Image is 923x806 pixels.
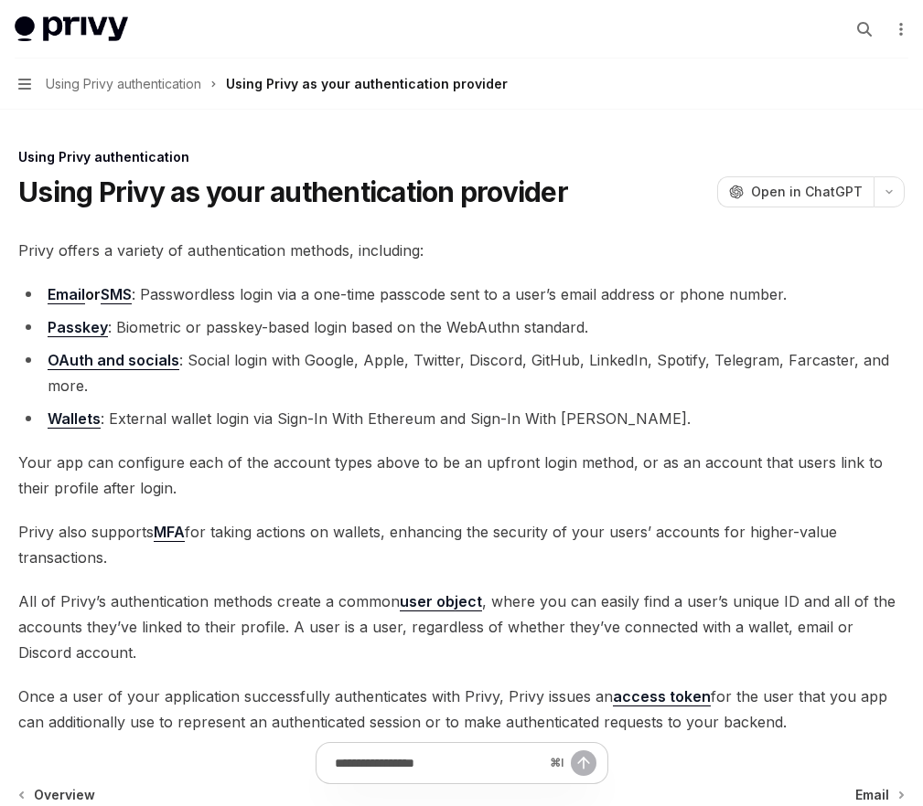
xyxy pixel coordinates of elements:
[48,318,108,337] a: Passkey
[751,183,863,201] span: Open in ChatGPT
[571,750,596,776] button: Send message
[18,148,905,166] div: Using Privy authentication
[18,238,905,263] span: Privy offers a variety of authentication methods, including:
[48,285,85,304] a: Email
[226,73,508,95] div: Using Privy as your authentication provider
[613,687,711,706] a: access token
[850,15,879,44] button: Open search
[48,409,101,429] a: Wallets
[101,285,132,304] a: SMS
[335,743,542,783] input: Ask a question...
[18,406,905,431] li: : External wallet login via Sign-In With Ethereum and Sign-In With [PERSON_NAME].
[18,347,905,398] li: : Social login with Google, Apple, Twitter, Discord, GitHub, LinkedIn, Spotify, Telegram, Farcast...
[18,314,905,340] li: : Biometric or passkey-based login based on the WebAuthn standard.
[18,684,905,735] span: Once a user of your application successfully authenticates with Privy, Privy issues an for the us...
[48,285,132,304] strong: or
[400,592,482,611] a: user object
[18,450,905,501] span: Your app can configure each of the account types above to be an upfront login method, or as an ac...
[18,175,568,208] h1: Using Privy as your authentication provider
[890,16,908,42] button: More actions
[48,351,179,370] a: OAuth and socials
[717,176,874,207] button: Open in ChatGPT
[18,281,905,307] li: : Passwordless login via a one-time passcode sent to a user’s email address or phone number.
[15,16,128,42] img: light logo
[18,589,905,665] span: All of Privy’s authentication methods create a common , where you can easily find a user’s unique...
[46,73,201,95] span: Using Privy authentication
[18,519,905,570] span: Privy also supports for taking actions on wallets, enhancing the security of your users’ accounts...
[154,523,185,542] a: MFA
